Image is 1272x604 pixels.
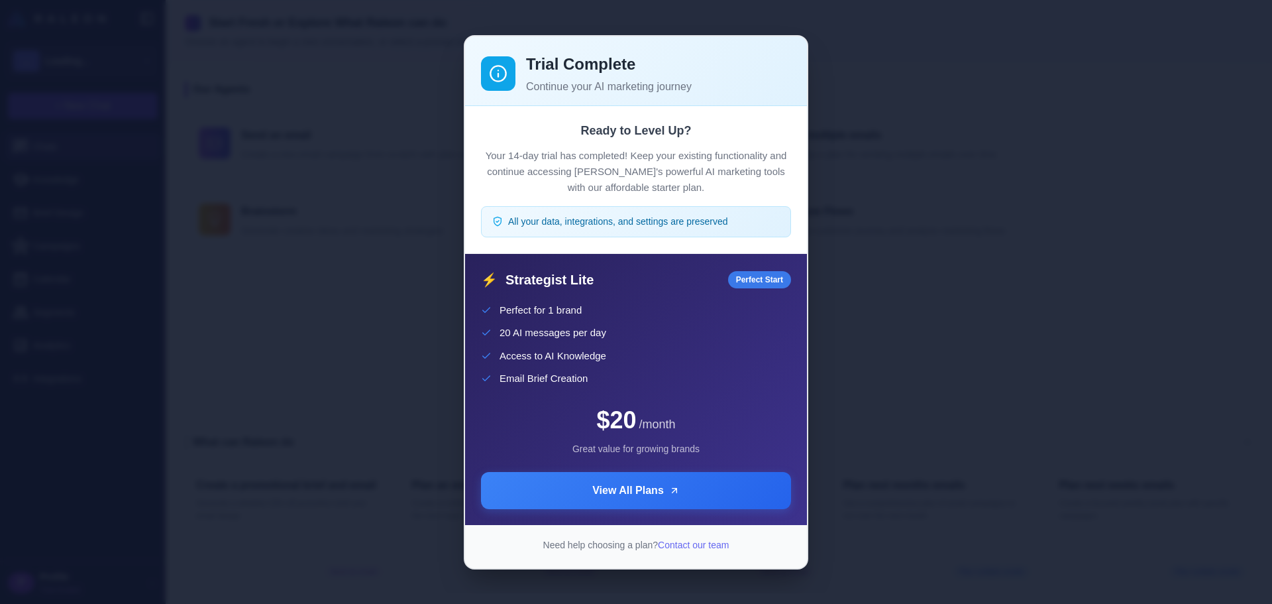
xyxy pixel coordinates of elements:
span: /month [639,416,676,434]
span: Strategist Lite [505,270,720,290]
span: 20 AI messages per day [500,326,606,341]
div: Great value for growing brands [481,442,791,456]
p: Your 14-day trial has completed! Keep your existing functionality and continue accessing [PERSON_... [481,148,791,196]
p: Continue your AI marketing journey [526,79,791,95]
span: $20 [596,402,636,438]
div: Perfect Start [728,271,791,288]
button: View All Plans [481,472,791,509]
span: Email Brief Creation [500,371,588,387]
h3: Ready to Level Up? [481,122,791,140]
a: Contact our team [658,540,729,550]
p: Need help choosing a plan? [481,538,791,552]
span: ⚡ [481,270,498,290]
span: View All Plans [592,483,664,499]
h2: Trial Complete [526,52,791,76]
span: Perfect for 1 brand [500,303,582,318]
span: Access to AI Knowledge [500,349,606,364]
span: All your data, integrations, and settings are preserved [508,215,728,229]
